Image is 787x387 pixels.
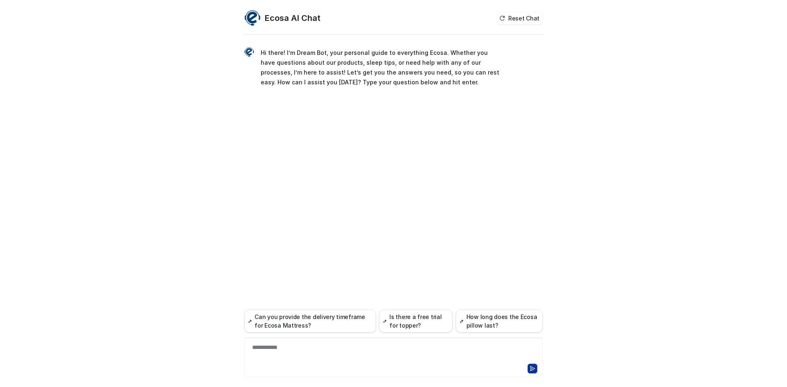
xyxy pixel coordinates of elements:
img: Widget [244,10,261,26]
h2: Ecosa AI Chat [265,12,321,24]
button: Reset Chat [497,12,543,24]
button: How long does the Ecosa pillow last? [456,310,543,333]
button: Is there a free trial for topper? [379,310,453,333]
img: Widget [244,47,254,57]
p: Hi there! I’m Dream Bot, your personal guide to everything Ecosa. Whether you have questions abou... [261,48,500,87]
button: Can you provide the delivery timeframe for Ecosa Mattress? [244,310,376,333]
